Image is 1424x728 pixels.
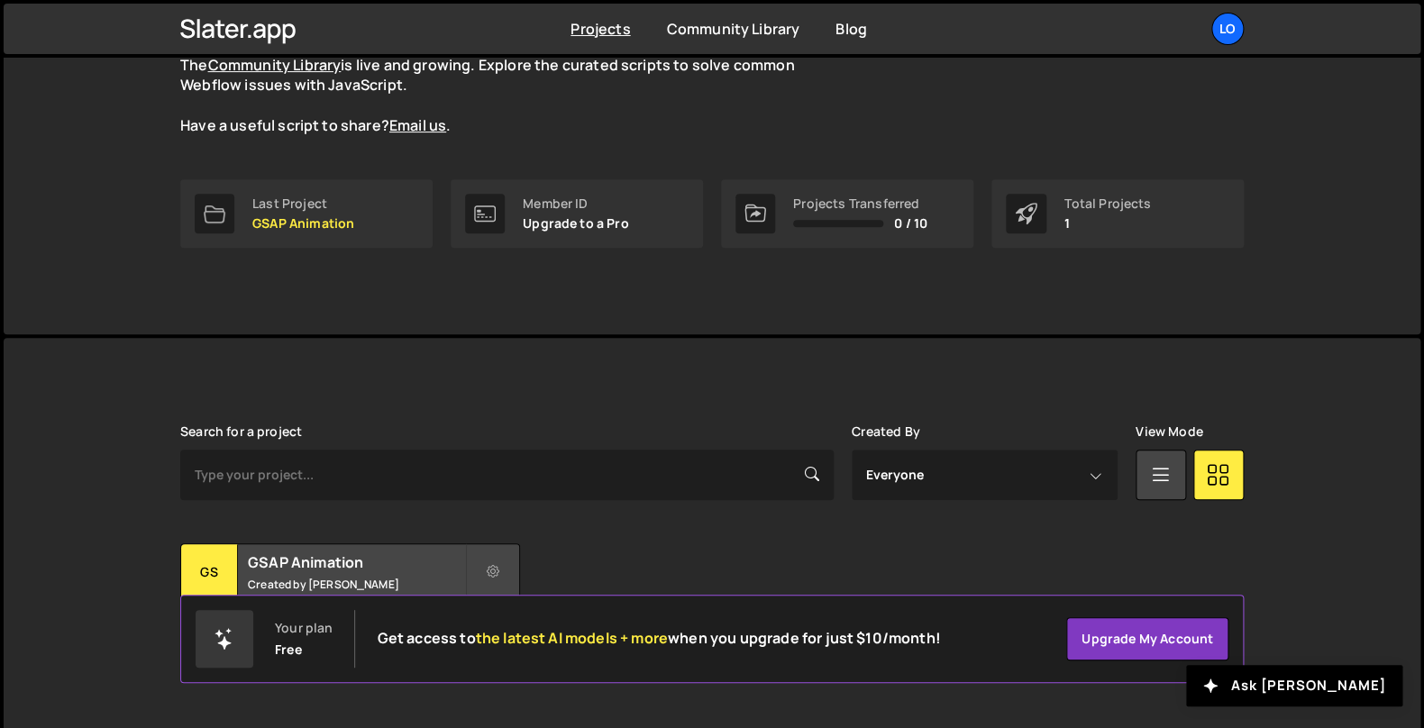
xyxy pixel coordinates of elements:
p: Upgrade to a Pro [523,216,629,231]
a: Blog [835,19,867,39]
button: Ask [PERSON_NAME] [1186,665,1402,706]
a: GS GSAP Animation Created by [PERSON_NAME] 10 pages, last updated by [PERSON_NAME] [DATE] [180,543,520,656]
a: Upgrade my account [1066,617,1228,660]
p: GSAP Animation [252,216,354,231]
h2: GSAP Animation [248,552,465,572]
div: GS [181,544,238,601]
div: Member ID [523,196,629,211]
a: Lo [1211,13,1244,45]
input: Type your project... [180,450,834,500]
div: Your plan [275,621,333,635]
div: Projects Transferred [793,196,927,211]
a: Community Library [207,55,341,75]
span: 0 / 10 [894,216,927,231]
div: Free [275,642,302,657]
a: Projects [571,19,630,39]
p: 1 [1064,216,1151,231]
h2: Get access to when you upgrade for just $10/month! [377,630,940,647]
a: Community Library [666,19,799,39]
a: Last Project GSAP Animation [180,179,433,248]
small: Created by [PERSON_NAME] [248,577,465,592]
label: View Mode [1136,424,1202,439]
a: Email us [389,115,446,135]
label: Created By [852,424,920,439]
div: Last Project [252,196,354,211]
p: The is live and growing. Explore the curated scripts to solve common Webflow issues with JavaScri... [180,55,829,136]
label: Search for a project [180,424,302,439]
span: the latest AI models + more [476,628,668,648]
div: Total Projects [1064,196,1151,211]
